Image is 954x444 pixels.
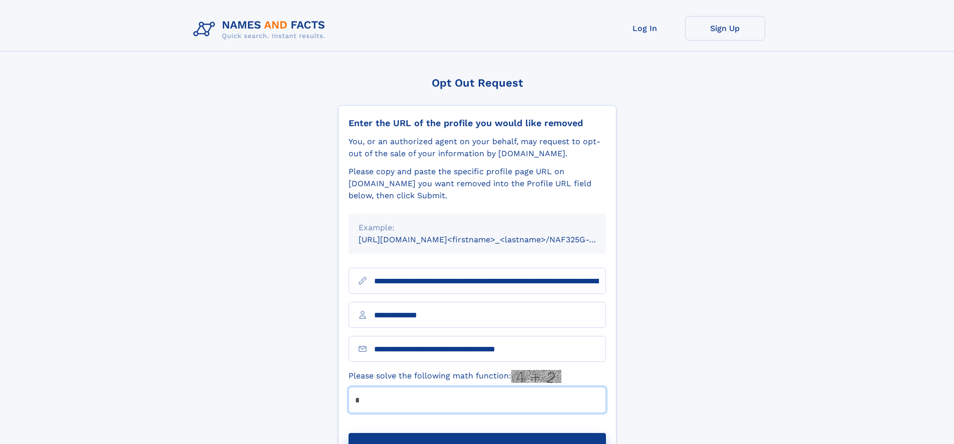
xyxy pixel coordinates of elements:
[685,16,765,41] a: Sign Up
[189,16,334,43] img: Logo Names and Facts
[349,166,606,202] div: Please copy and paste the specific profile page URL on [DOMAIN_NAME] you want removed into the Pr...
[338,77,616,89] div: Opt Out Request
[349,370,561,383] label: Please solve the following math function:
[349,136,606,160] div: You, or an authorized agent on your behalf, may request to opt-out of the sale of your informatio...
[349,118,606,129] div: Enter the URL of the profile you would like removed
[605,16,685,41] a: Log In
[359,222,596,234] div: Example:
[359,235,625,244] small: [URL][DOMAIN_NAME]<firstname>_<lastname>/NAF325G-xxxxxxxx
